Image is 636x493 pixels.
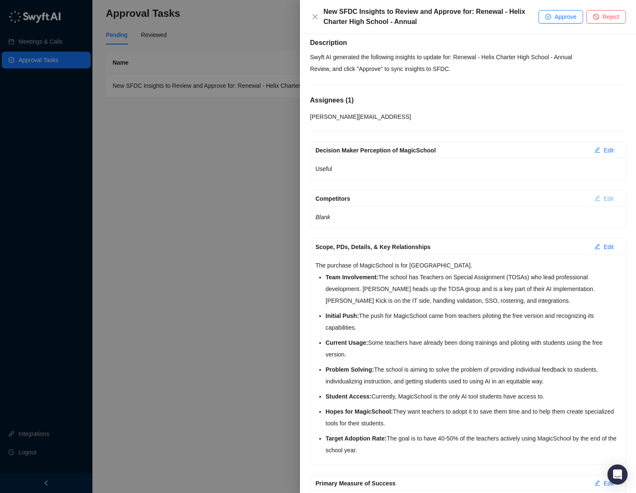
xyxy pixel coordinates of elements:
strong: Team Involvement: [326,274,378,281]
span: Edit [604,194,614,203]
span: Edit [604,242,614,252]
li: The goal is to have 40-50% of the teachers actively using MagicSchool by the end of the school year. [326,433,620,456]
span: Approve [555,12,576,21]
h5: Assignees ( 1 ) [310,95,626,105]
span: edit [594,480,600,486]
button: Reject [586,10,626,24]
li: Currently, MagicSchool is the only AI tool students have access to. [326,391,620,402]
li: The school is aiming to solve the problem of providing individual feedback to students, individua... [326,364,620,387]
span: Reject [602,12,619,21]
span: Edit [604,146,614,155]
h5: Description [310,38,626,48]
strong: Problem Solving: [326,366,374,373]
button: Edit [588,144,620,157]
button: Approve [539,10,583,24]
button: Edit [588,477,620,490]
span: [PERSON_NAME][EMAIL_ADDRESS] [310,113,411,120]
div: Scope, PDs, Details, & Key Relationships [315,242,588,252]
li: The school has Teachers on Special Assignment (TOSAs) who lead professional development. [PERSON_... [326,271,620,307]
p: Useful [315,163,620,175]
p: Review, and click "Approve" to sync insights to SFDC. [310,63,626,75]
em: Blank [315,214,330,220]
strong: Current Usage: [326,339,368,346]
span: close [312,13,318,20]
div: New SFDC Insights to Review and Approve for: Renewal - Helix Charter High School - Annual [323,7,539,27]
button: Edit [588,192,620,205]
strong: Student Access: [326,393,371,400]
span: edit [594,147,600,153]
strong: Initial Push: [326,312,359,319]
div: Competitors [315,194,588,203]
span: stop [593,14,599,20]
strong: Target Adoption Rate: [326,435,386,442]
div: Primary Measure of Success [315,479,588,488]
strong: Hopes for MagicSchool: [326,408,393,415]
span: edit [594,244,600,249]
div: Open Intercom Messenger [607,464,628,485]
span: check-circle [545,14,551,20]
li: The push for MagicSchool came from teachers piloting the free version and recognizing its capabil... [326,310,620,333]
p: Swyft AI generated the following insights to update for: Renewal - Helix Charter High School - An... [310,51,626,63]
p: The purchase of MagicSchool is for [GEOGRAPHIC_DATA]. [315,260,620,271]
div: Decision Maker Perception of MagicSchool [315,146,588,155]
li: Some teachers have already been doing trainings and piloting with students using the free version. [326,337,620,360]
span: Edit [604,479,614,488]
li: They want teachers to adopt it to save them time and to help them create specialized tools for th... [326,406,620,429]
button: Edit [588,240,620,254]
span: edit [594,195,600,201]
button: Close [310,12,320,22]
